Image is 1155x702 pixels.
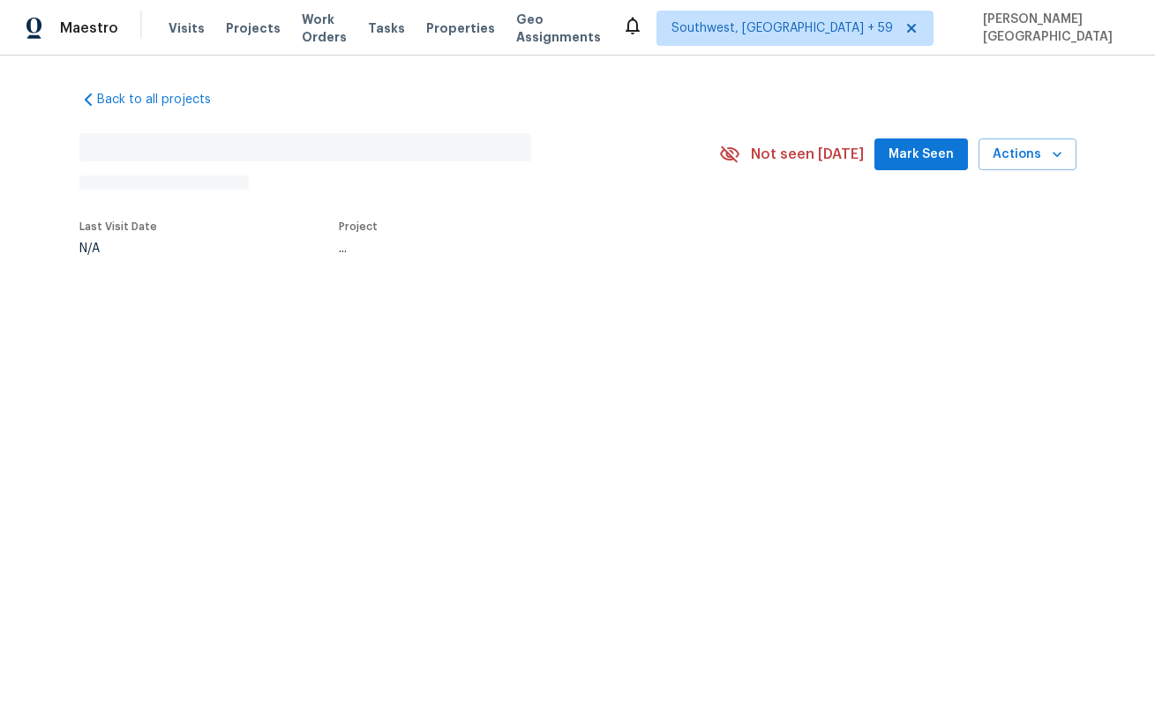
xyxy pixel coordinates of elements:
[169,19,205,37] span: Visits
[79,243,157,255] div: N/A
[976,11,1129,46] span: [PERSON_NAME][GEOGRAPHIC_DATA]
[516,11,601,46] span: Geo Assignments
[368,22,405,34] span: Tasks
[751,146,864,163] span: Not seen [DATE]
[302,11,347,46] span: Work Orders
[79,221,157,232] span: Last Visit Date
[993,144,1062,166] span: Actions
[79,91,249,108] a: Back to all projects
[339,221,378,232] span: Project
[874,138,968,171] button: Mark Seen
[226,19,281,37] span: Projects
[889,144,954,166] span: Mark Seen
[426,19,495,37] span: Properties
[979,138,1076,171] button: Actions
[339,243,678,255] div: ...
[60,19,118,37] span: Maestro
[671,19,893,37] span: Southwest, [GEOGRAPHIC_DATA] + 59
